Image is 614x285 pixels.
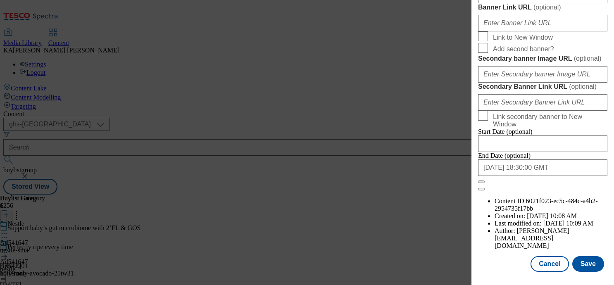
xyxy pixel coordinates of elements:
[478,159,607,176] input: Enter Date
[543,220,593,227] span: [DATE] 10:09 AM
[569,83,597,90] span: ( optional )
[478,3,607,12] label: Banner Link URL
[495,227,607,249] li: Author:
[493,45,554,53] span: Add second banner?
[495,212,607,220] li: Created on:
[572,256,604,272] button: Save
[478,128,533,135] span: Start Date (optional)
[531,256,569,272] button: Cancel
[533,4,561,11] span: ( optional )
[478,94,607,111] input: Enter Secondary Banner Link URL
[495,197,598,212] span: 6021f023-ec5c-484c-a4b2-2954735f17bb
[493,34,553,41] span: Link to New Window
[478,55,607,63] label: Secondary banner Image URL
[495,227,569,249] span: [PERSON_NAME][EMAIL_ADDRESS][DOMAIN_NAME]
[478,66,607,83] input: Enter Secondary banner Image URL
[478,152,531,159] span: End Date (optional)
[478,83,607,91] label: Secondary Banner Link URL
[527,212,577,219] span: [DATE] 10:08 AM
[478,180,485,183] button: Close
[478,15,607,31] input: Enter Banner Link URL
[574,55,602,62] span: ( optional )
[495,197,607,212] li: Content ID
[478,135,607,152] input: Enter Date
[495,220,607,227] li: Last modified on:
[493,113,604,128] span: Link secondary banner to New Window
